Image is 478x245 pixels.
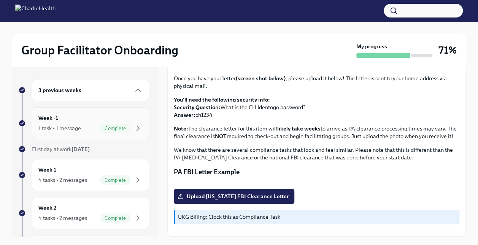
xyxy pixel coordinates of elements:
label: Upload [US_STATE] FBI Clearance Letter [174,189,294,204]
span: Complete [100,215,130,221]
h6: Week 1 [38,165,56,174]
span: Complete [100,177,130,183]
strong: Note: [174,125,188,132]
a: Week -11 task • 1 messageComplete [18,107,149,139]
a: Week 14 tasks • 2 messagesComplete [18,159,149,191]
strong: [DATE] [71,146,90,153]
h2: Group Facilitator Onboarding [21,43,178,58]
h3: 71% [438,43,457,57]
strong: Security Question: [174,104,221,111]
p: We know that there are several compliance tasks that look and feel similar. Please note that this... [174,146,459,161]
h6: Week 2 [38,204,57,212]
div: 4 tasks • 2 messages [38,214,87,222]
strong: likely take weeks [277,125,321,132]
div: 1 task • 1 message [38,124,81,132]
strong: NOT [215,133,227,140]
p: Once you have your letter , please upload it below! The letter is sent to your home address via p... [174,75,459,90]
p: PA FBI Letter Example [174,167,459,177]
p: The clearance letter for this item will to arrive as PA clearance processing times may vary. The ... [174,125,459,140]
span: Complete [100,126,130,131]
p: UKG Billing: Clock this as Compliance Task [178,213,456,221]
strong: My progress [356,43,387,50]
h6: Week -1 [38,114,58,122]
div: 4 tasks • 2 messages [38,176,87,184]
a: First day at work[DATE] [18,145,149,153]
strong: (screen shot below) [236,75,286,82]
strong: You'll need the following security info: [174,96,270,103]
h6: 3 previous weeks [38,86,81,94]
span: Upload [US_STATE] FBI Clearance Letter [179,192,289,200]
img: CharlieHealth [15,5,56,17]
a: Week 24 tasks • 2 messagesComplete [18,197,149,229]
strong: Answer: [174,111,195,118]
span: First day at work [32,146,90,153]
p: What is the CH Identogo password? ch1234 [174,96,459,119]
div: 3 previous weeks [32,79,149,101]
